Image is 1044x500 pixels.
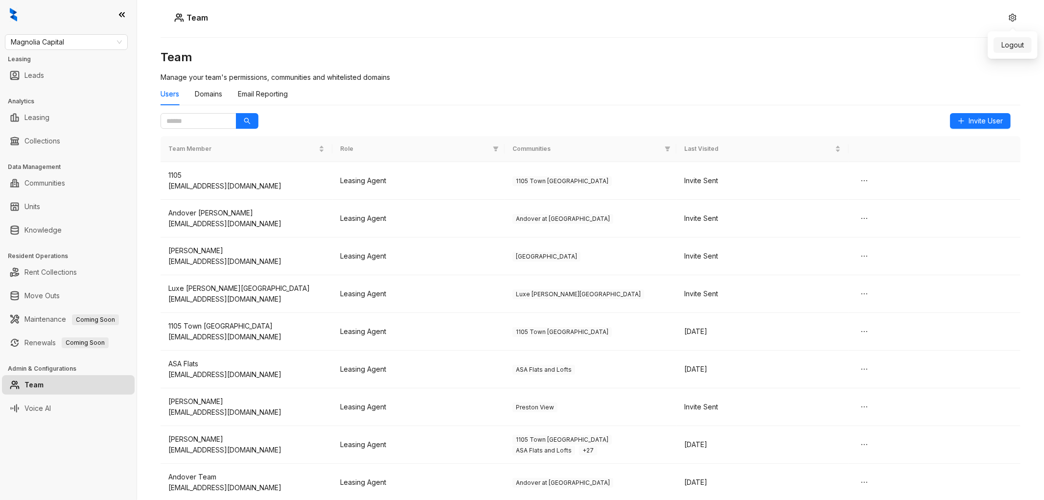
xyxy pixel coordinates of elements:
[332,162,504,200] td: Leasing Agent
[332,136,504,162] th: Role
[2,220,135,240] li: Knowledge
[994,37,1032,53] button: Logout
[512,289,644,299] span: Luxe [PERSON_NAME][GEOGRAPHIC_DATA]
[168,170,325,181] div: 1105
[676,136,848,162] th: Last Visited
[161,73,390,81] span: Manage your team's permissions, communities and whitelisted domains
[663,143,673,156] span: filter
[62,337,109,348] span: Coming Soon
[1001,40,1024,50] span: Logout
[512,144,661,154] span: Communities
[332,426,504,464] td: Leasing Agent
[332,200,504,238] td: Leasing Agent
[512,252,580,262] span: [GEOGRAPHIC_DATA]
[2,197,135,216] li: Units
[238,89,288,99] div: Email Reporting
[860,214,868,222] span: ellipsis
[168,434,325,445] div: [PERSON_NAME]
[512,446,575,455] span: ASA Flats and Lofts
[684,402,840,412] div: Invite Sent
[11,35,122,49] span: Magnolia Capital
[168,472,325,482] div: Andover Team
[10,8,17,22] img: logo
[24,375,44,395] a: Team
[332,238,504,275] td: Leasing Agent
[332,275,504,313] td: Leasing Agent
[168,181,325,191] div: [EMAIL_ADDRESS][DOMAIN_NAME]
[684,144,833,154] span: Last Visited
[684,477,840,488] div: [DATE]
[168,218,325,229] div: [EMAIL_ADDRESS][DOMAIN_NAME]
[24,66,44,85] a: Leads
[512,435,612,445] span: 1105 Town [GEOGRAPHIC_DATA]
[168,321,325,332] div: 1105 Town [GEOGRAPHIC_DATA]
[332,388,504,426] td: Leasing Agent
[860,252,868,260] span: ellipsis
[24,333,109,353] a: RenewalsComing Soon
[2,131,135,151] li: Collections
[860,365,868,373] span: ellipsis
[579,446,597,455] span: + 27
[174,13,184,23] img: Users
[491,143,501,156] span: filter
[2,375,135,395] li: Team
[24,108,49,127] a: Leasing
[2,173,135,193] li: Communities
[2,262,135,282] li: Rent Collections
[168,208,325,218] div: Andover [PERSON_NAME]
[340,144,488,154] span: Role
[665,146,671,152] span: filter
[684,439,840,450] div: [DATE]
[860,177,868,185] span: ellipsis
[2,399,135,418] li: Voice AI
[168,256,325,267] div: [EMAIL_ADDRESS][DOMAIN_NAME]
[24,286,60,306] a: Move Outs
[168,294,325,305] div: [EMAIL_ADDRESS][DOMAIN_NAME]
[8,252,137,261] h3: Resident Operations
[493,146,499,152] span: filter
[24,220,62,240] a: Knowledge
[168,283,325,294] div: Luxe [PERSON_NAME][GEOGRAPHIC_DATA]
[969,116,1003,126] span: Invite User
[168,445,325,455] div: [EMAIL_ADDRESS][DOMAIN_NAME]
[168,245,325,256] div: [PERSON_NAME]
[684,288,840,299] div: Invite Sent
[2,333,135,353] li: Renewals
[24,173,65,193] a: Communities
[684,213,840,224] div: Invite Sent
[168,358,325,369] div: ASA Flats
[168,332,325,342] div: [EMAIL_ADDRESS][DOMAIN_NAME]
[684,175,840,186] div: Invite Sent
[8,97,137,106] h3: Analytics
[2,310,135,329] li: Maintenance
[684,326,840,337] div: [DATE]
[161,49,1021,65] h3: Team
[860,478,868,486] span: ellipsis
[244,118,251,124] span: search
[332,313,504,351] td: Leasing Agent
[512,327,612,337] span: 1105 Town [GEOGRAPHIC_DATA]
[168,407,325,418] div: [EMAIL_ADDRESS][DOMAIN_NAME]
[168,482,325,493] div: [EMAIL_ADDRESS][DOMAIN_NAME]
[2,66,135,85] li: Leads
[72,314,119,325] span: Coming Soon
[168,396,325,407] div: [PERSON_NAME]
[332,351,504,388] td: Leasing Agent
[24,197,40,216] a: Units
[684,251,840,262] div: Invite Sent
[2,108,135,127] li: Leasing
[950,113,1011,129] button: Invite User
[684,364,840,375] div: [DATE]
[512,214,613,224] span: Andover at [GEOGRAPHIC_DATA]
[24,399,51,418] a: Voice AI
[24,131,60,151] a: Collections
[860,403,868,411] span: ellipsis
[860,328,868,335] span: ellipsis
[161,136,332,162] th: Team Member
[8,163,137,171] h3: Data Management
[512,176,612,186] span: 1105 Town [GEOGRAPHIC_DATA]
[512,403,557,412] span: Preston View
[168,369,325,380] div: [EMAIL_ADDRESS][DOMAIN_NAME]
[860,290,868,298] span: ellipsis
[1009,14,1017,22] span: setting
